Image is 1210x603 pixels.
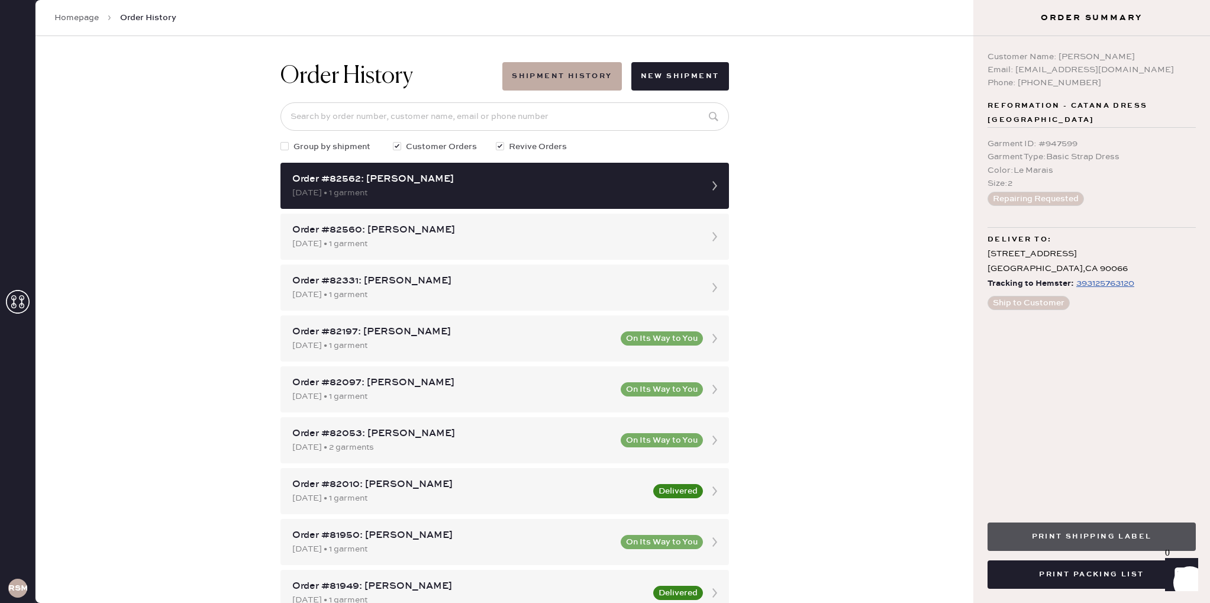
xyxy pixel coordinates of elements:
button: Repairing Requested [988,192,1084,206]
td: [DATE] [199,434,466,450]
td: Basic Strap Dress - Reformation - Catana Dress Le Marais - Size: 2 [148,215,1100,231]
a: 393125763120 [1074,276,1134,291]
div: [DATE] • 1 garment [292,543,614,556]
button: On Its Way to You [621,433,703,447]
td: 947599 [38,215,148,231]
img: logo [560,465,648,474]
span: Order History [120,12,176,24]
td: 1 [1100,215,1170,231]
div: [DATE] • 1 garment [292,390,614,403]
div: Packing slip [38,79,1170,93]
th: # Garments [886,419,1170,434]
span: Revive Orders [509,140,567,153]
td: 1 [886,434,1170,450]
div: Garment Type : Basic Strap Dress [988,150,1196,163]
a: Homepage [54,12,99,24]
div: Phone: [PHONE_NUMBER] [988,76,1196,89]
div: Color : Le Marais [988,164,1196,177]
h1: Order History [280,62,413,91]
div: Order #82197: [PERSON_NAME] [292,325,614,339]
button: Delivered [653,586,703,600]
div: [STREET_ADDRESS] [GEOGRAPHIC_DATA] , CA 90066 [988,247,1196,276]
div: https://www.fedex.com/apps/fedextrack/?tracknumbers=393125763120&cntry_code=US [1076,276,1134,291]
div: Reformation [GEOGRAPHIC_DATA][PERSON_NAME] [38,367,1170,381]
th: QTY [1100,200,1170,215]
img: logo [586,14,622,50]
h3: Order Summary [973,12,1210,24]
th: ID [38,419,199,434]
th: Description [148,200,1100,215]
img: logo [586,273,622,309]
div: Garment ID : # 947599 [988,137,1196,150]
span: Deliver to: [988,233,1051,247]
div: [DATE] • 1 garment [292,492,646,505]
div: Order #82562: [PERSON_NAME] [292,172,696,186]
div: Customer Name: [PERSON_NAME] [988,50,1196,63]
button: Ship to Customer [988,296,1070,310]
div: Orders In Shipment : [38,399,1170,413]
span: Customer Orders [406,140,477,153]
img: Logo [560,234,648,243]
div: Size : 2 [988,177,1196,190]
button: Print Packing List [988,560,1196,589]
td: 82562 [38,434,199,450]
span: Reformation - Catana Dress [GEOGRAPHIC_DATA] [988,99,1196,127]
button: On Its Way to You [621,535,703,549]
button: On Its Way to You [621,382,703,396]
button: Delivered [653,484,703,498]
td: [PERSON_NAME] [466,434,886,450]
div: [DATE] • 1 garment [292,237,696,250]
a: Print Shipping Label [988,530,1196,541]
span: Group by shipment [293,140,370,153]
button: Print Shipping Label [988,523,1196,551]
button: Shipment History [502,62,621,91]
div: Order #82560: [PERSON_NAME] [292,223,696,237]
div: Shipment #107129 [38,353,1170,367]
div: # 89007 [PERSON_NAME] Fitz [EMAIL_ADDRESS][DOMAIN_NAME] [38,140,1170,182]
h3: RSMA [8,584,27,592]
div: Email: [EMAIL_ADDRESS][DOMAIN_NAME] [988,63,1196,76]
span: Tracking to Hemster: [988,276,1074,291]
div: Order #82053: [PERSON_NAME] [292,427,614,441]
th: ID [38,200,148,215]
div: Order #82331: [PERSON_NAME] [292,274,696,288]
input: Search by order number, customer name, email or phone number [280,102,729,131]
div: Order # 82562 [38,93,1170,108]
div: [DATE] • 1 garment [292,288,696,301]
div: Order #82010: [PERSON_NAME] [292,478,646,492]
div: [DATE] • 1 garment [292,339,614,352]
div: Shipment Summary [38,338,1170,353]
div: Order #82097: [PERSON_NAME] [292,376,614,390]
div: Order #81949: [PERSON_NAME] [292,579,646,594]
button: On Its Way to You [621,331,703,346]
div: [DATE] • 1 garment [292,186,696,199]
iframe: Front Chat [1154,550,1205,601]
div: Customer information [38,125,1170,140]
button: New Shipment [631,62,729,91]
div: [DATE] • 2 garments [292,441,614,454]
div: Order #81950: [PERSON_NAME] [292,528,614,543]
th: Customer [466,419,886,434]
th: Order Date [199,419,466,434]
